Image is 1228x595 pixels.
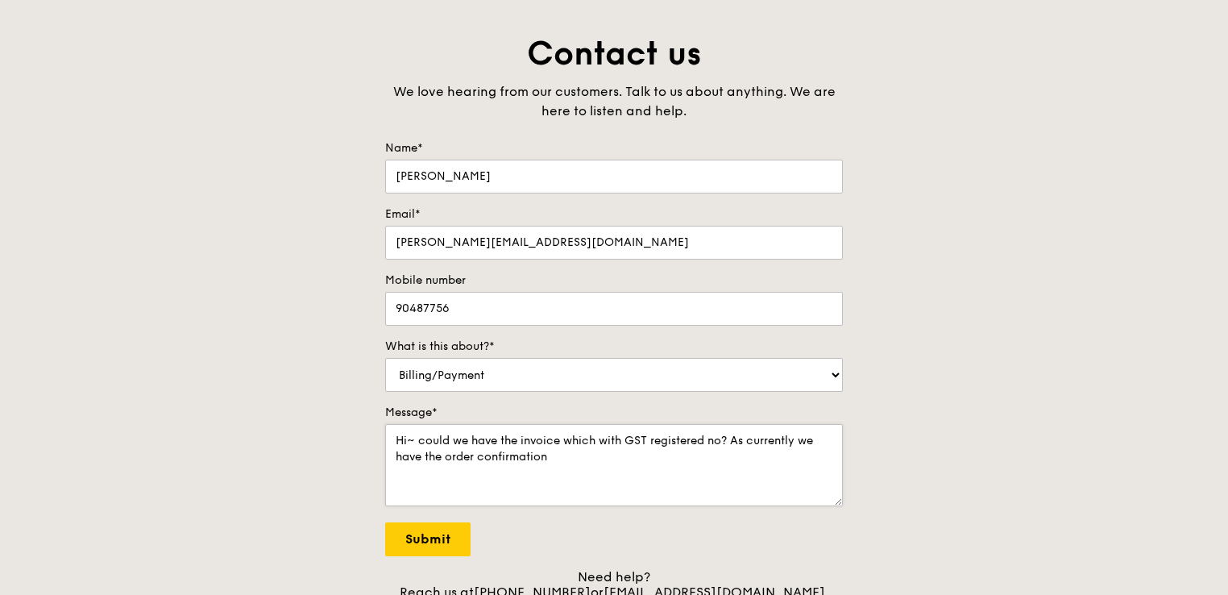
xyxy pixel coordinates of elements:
label: What is this about?* [385,339,843,355]
label: Message* [385,405,843,421]
h1: Contact us [385,32,843,76]
label: Email* [385,206,843,223]
input: Submit [385,522,471,556]
label: Mobile number [385,273,843,289]
div: We love hearing from our customers. Talk to us about anything. We are here to listen and help. [385,82,843,121]
label: Name* [385,140,843,156]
